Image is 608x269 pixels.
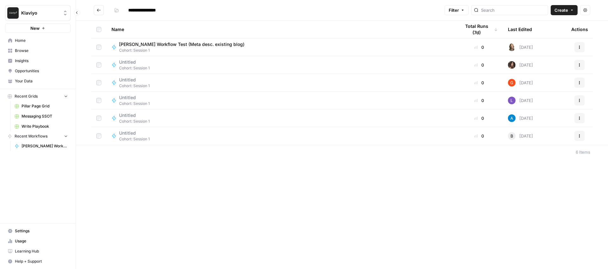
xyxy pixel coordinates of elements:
div: 0 [460,62,498,68]
span: Opportunities [15,68,68,74]
a: UntitledCohort: Session 1 [111,94,450,106]
a: Home [5,35,71,46]
button: Filter [445,5,469,15]
a: Learning Hub [5,246,71,256]
a: UntitledCohort: Session 1 [111,77,450,89]
a: Insights [5,56,71,66]
a: Browse [5,46,71,56]
span: Untitled [119,94,145,101]
span: Recent Workflows [15,133,47,139]
span: Untitled [119,130,145,136]
span: Recent Grids [15,93,38,99]
div: 0 [460,115,498,121]
div: [DATE] [508,114,533,122]
span: New [30,25,40,31]
span: Cohort: Session 1 [119,83,150,89]
span: Cohort: Session 1 [119,48,250,53]
span: [PERSON_NAME] Workflow Test (Meta desc. existing blog) [22,143,68,149]
a: Usage [5,236,71,246]
div: Last Edited [508,21,532,38]
a: Pillar Page Grid [12,101,71,111]
a: UntitledCohort: Session 1 [111,130,450,142]
span: Home [15,38,68,43]
div: [DATE] [508,43,533,51]
span: Untitled [119,77,145,83]
input: Search [481,7,545,13]
span: Help + Support [15,259,68,264]
button: Recent Workflows [5,131,71,141]
div: [DATE] [508,61,533,69]
span: Cohort: Session 1 [119,101,150,106]
img: o3cqybgnmipr355j8nz4zpq1mc6x [508,114,516,122]
div: [DATE] [508,97,533,104]
div: 0 [460,97,498,104]
div: Name [111,21,450,38]
span: Untitled [119,112,145,118]
a: Settings [5,226,71,236]
button: Workspace: Klaviyo [5,5,71,21]
button: Recent Grids [5,92,71,101]
span: Filter [449,7,459,13]
span: Write Playbook [22,124,68,129]
span: Messaging SSOT [22,113,68,119]
span: Settings [15,228,68,234]
span: B [510,133,513,139]
div: 0 [460,80,498,86]
button: Go back [94,5,104,15]
button: Create [551,5,578,15]
button: New [5,23,71,33]
img: Klaviyo Logo [7,7,19,19]
span: Cohort: Session 1 [119,136,150,142]
span: Klaviyo [21,10,60,16]
div: 0 [460,44,498,50]
a: Write Playbook [12,121,71,131]
a: [PERSON_NAME] Workflow Test (Meta desc. existing blog) [12,141,71,151]
div: [DATE] [508,79,533,86]
span: [PERSON_NAME] Workflow Test (Meta desc. existing blog) [119,41,244,48]
button: Help + Support [5,256,71,266]
a: Opportunities [5,66,71,76]
span: Browse [15,48,68,54]
div: 0 [460,133,498,139]
div: [DATE] [508,132,533,140]
span: Untitled [119,59,145,65]
a: [PERSON_NAME] Workflow Test (Meta desc. existing blog)Cohort: Session 1 [111,41,450,53]
img: py6yo7dwv8w8ixlr6w7vmssvagzi [508,43,516,51]
a: Messaging SSOT [12,111,71,121]
img: vqsat62t33ck24eq3wa2nivgb46o [508,61,516,69]
span: Cohort: Session 1 [119,118,150,124]
a: UntitledCohort: Session 1 [111,112,450,124]
div: Total Runs (7d) [460,21,498,38]
a: Your Data [5,76,71,86]
img: 3v5gupj0m786yzjvk4tudrexhntl [508,97,516,104]
span: Insights [15,58,68,64]
div: Actions [571,21,588,38]
div: 6 Items [576,149,590,155]
span: Pillar Page Grid [22,103,68,109]
span: Usage [15,238,68,244]
img: ep2s7dd3ojhp11nu5ayj08ahj9gv [508,79,516,86]
span: Cohort: Session 1 [119,65,150,71]
span: Your Data [15,78,68,84]
a: UntitledCohort: Session 1 [111,59,450,71]
span: Create [554,7,568,13]
span: Learning Hub [15,248,68,254]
